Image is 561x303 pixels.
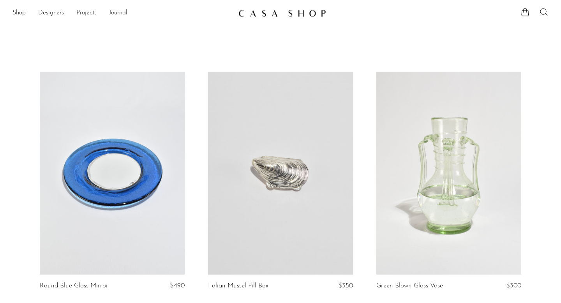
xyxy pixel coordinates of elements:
[506,282,521,289] span: $300
[208,282,268,289] a: Italian Mussel Pill Box
[12,7,232,20] nav: Desktop navigation
[12,7,232,20] ul: NEW HEADER MENU
[76,8,97,18] a: Projects
[12,8,26,18] a: Shop
[376,282,443,289] a: Green Blown Glass Vase
[38,8,64,18] a: Designers
[40,282,108,289] a: Round Blue Glass Mirror
[109,8,127,18] a: Journal
[170,282,185,289] span: $490
[338,282,353,289] span: $350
